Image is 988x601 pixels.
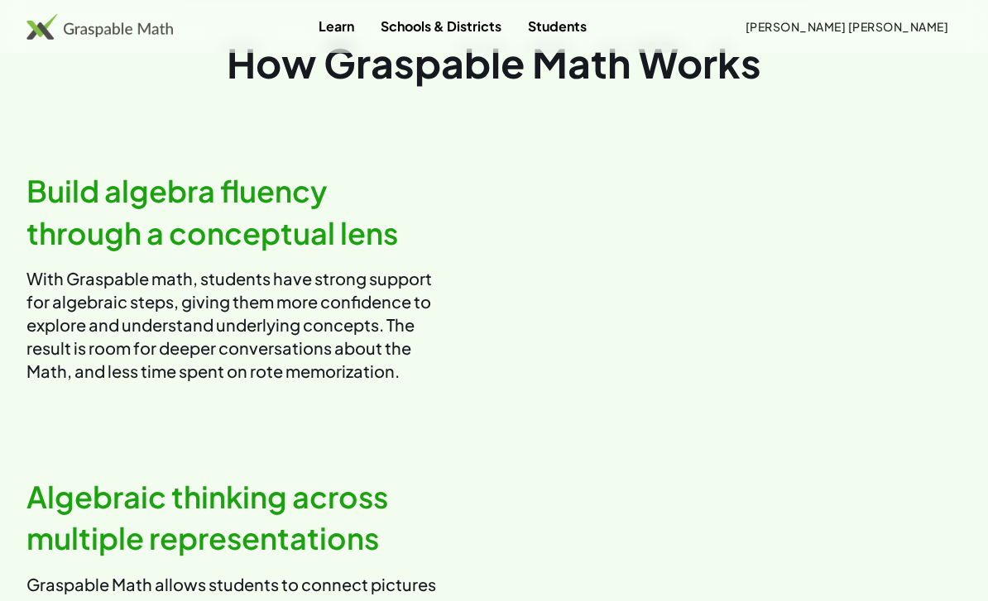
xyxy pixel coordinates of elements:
a: Schools & Districts [367,11,515,41]
button: [PERSON_NAME] [PERSON_NAME] [731,12,962,41]
a: Learn [305,11,367,41]
h2: Build algebra fluency through a conceptual lens [26,170,440,254]
a: Students [515,11,600,41]
div: How Graspable Math Works [26,35,962,90]
h2: Algebraic thinking across multiple representations [26,476,440,560]
p: With Graspable math, students have strong support for algebraic steps, giving them more confidenc... [26,267,440,383]
span: [PERSON_NAME] [PERSON_NAME] [745,19,948,34]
